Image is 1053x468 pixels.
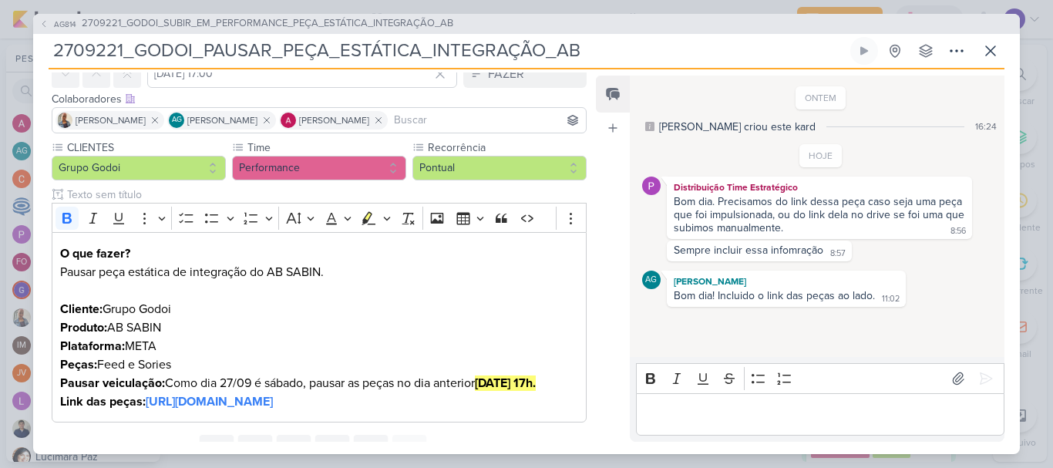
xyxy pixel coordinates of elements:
[670,274,903,289] div: [PERSON_NAME]
[642,177,661,195] img: Distribuição Time Estratégico
[636,363,1004,393] div: Editor toolbar
[830,247,846,260] div: 8:57
[64,187,587,203] input: Texto sem título
[146,394,273,409] a: [URL][DOMAIN_NAME]
[645,276,657,285] p: AG
[57,113,72,128] img: Iara Santos
[670,180,969,195] div: Distribuição Time Estratégico
[52,156,226,180] button: Grupo Godoi
[674,195,967,234] div: Bom dia. Precisamos do link dessa peça caso seja uma peça que foi impulsionada, ou do link dela n...
[66,140,226,156] label: CLIENTES
[246,140,406,156] label: Time
[975,120,997,133] div: 16:24
[52,203,587,233] div: Editor toolbar
[858,45,870,57] div: Ligar relógio
[60,357,97,372] strong: Peças:
[60,246,130,261] strong: O que fazer?
[426,140,587,156] label: Recorrência
[950,225,966,237] div: 8:56
[463,60,587,88] button: FAZER
[642,271,661,289] div: Aline Gimenez Graciano
[281,113,296,128] img: Alessandra Gomes
[659,119,816,135] div: [PERSON_NAME] criou este kard
[636,393,1004,436] div: Editor editing area: main
[475,375,536,391] strong: [DATE] 17h.
[60,320,107,335] strong: Produto:
[60,394,146,409] strong: Link das peças:
[60,338,125,354] strong: Plataforma:
[49,37,847,65] input: Kard Sem Título
[60,375,165,391] strong: Pausar veiculação:
[172,116,182,124] p: AG
[391,111,583,130] input: Buscar
[52,91,587,107] div: Colaboradores
[674,289,875,302] div: Bom dia! Incluido o link das peças ao lado.
[169,113,184,128] div: Aline Gimenez Graciano
[412,156,587,180] button: Pontual
[60,244,578,392] p: Pausar peça estática de integração do AB SABIN. Grupo Godoi AB SABIN META Feed e Sories Como dia ...
[60,301,103,317] strong: Cliente:
[76,113,146,127] span: [PERSON_NAME]
[488,65,524,83] div: FAZER
[187,113,257,127] span: [PERSON_NAME]
[52,232,587,423] div: Editor editing area: main
[882,293,900,305] div: 11:02
[299,113,369,127] span: [PERSON_NAME]
[147,60,457,88] input: Select a date
[674,244,823,257] div: Sempre incluir essa infomração
[232,156,406,180] button: Performance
